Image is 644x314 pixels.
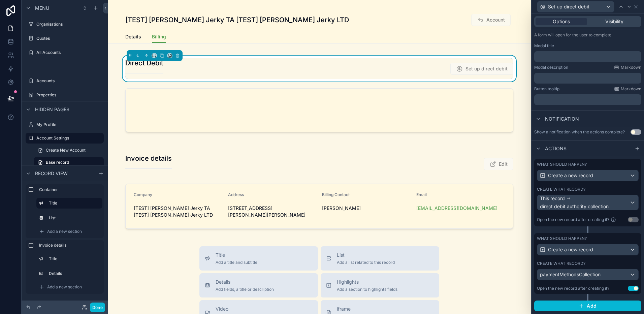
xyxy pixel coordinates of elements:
[46,148,86,153] span: Create New Account
[49,271,100,276] label: Details
[337,279,397,285] span: Highlights
[537,195,639,210] button: This recorddirect debit authority collection
[39,187,101,192] label: Container
[49,256,100,261] label: Title
[34,157,104,168] a: Base record
[125,15,349,25] h1: [TEST] [PERSON_NAME] Jerky TA [TEST] [PERSON_NAME] Jerky LTD
[553,18,570,25] span: Options
[49,200,97,206] label: Title
[47,229,82,234] span: Add a new section
[537,162,587,167] label: What should happen?
[545,145,567,152] span: Actions
[548,172,593,179] span: Create a new record
[337,260,395,265] span: Add a list related to this record
[35,170,68,177] span: Record view
[537,1,614,12] button: Set up direct debit
[216,260,257,265] span: Add a title and subtitle
[537,286,609,291] div: Open the new record after creating it?
[337,252,395,258] span: List
[152,33,166,40] span: Billing
[540,195,565,202] span: This record
[534,73,641,84] div: scrollable content
[26,90,104,100] a: Properties
[537,244,639,255] button: Create a new record
[614,86,641,92] a: Markdown
[534,32,641,40] p: A form will open for the user to complete
[321,273,439,297] button: HighlightsAdd a section to highlights fields
[321,246,439,271] button: ListAdd a list related to this record
[46,160,69,165] span: Base record
[534,65,568,70] label: Modal description
[614,65,641,70] a: Markdown
[199,246,318,271] button: TitleAdd a title and subtitle
[537,261,585,266] label: Create what record?
[26,75,104,86] a: Accounts
[545,116,579,122] span: Notification
[36,78,102,84] label: Accounts
[537,170,639,181] button: Create a new record
[534,43,554,49] label: Modal title
[34,145,104,156] a: Create New Account
[216,252,257,258] span: Title
[605,18,623,25] span: Visibility
[36,92,102,98] label: Properties
[36,122,102,127] label: My Profile
[621,65,641,70] span: Markdown
[534,51,641,62] div: scrollable content
[534,86,559,92] label: Button tooltip
[587,303,597,309] span: Add
[90,303,105,312] button: Done
[216,287,274,292] span: Add fields, a title or description
[26,19,104,30] a: Organisations
[548,3,589,10] span: Set up direct debit
[22,181,108,301] div: scrollable content
[47,284,82,290] span: Add a new section
[26,119,104,130] a: My Profile
[26,33,104,44] a: Quotes
[199,273,318,297] button: DetailsAdd fields, a title or description
[125,58,163,68] h1: Direct Debit
[548,246,593,253] span: Create a new record
[36,135,100,141] label: Account Settings
[537,269,639,280] button: paymentMethodsCollection
[36,50,102,55] label: All Accounts
[337,306,378,312] span: iframe
[537,236,587,241] label: What should happen?
[26,133,104,144] a: Account Settings
[534,94,641,105] div: scrollable content
[540,271,601,278] span: paymentMethodsCollection
[35,106,69,113] span: Hidden pages
[152,31,166,43] a: Billing
[337,287,397,292] span: Add a section to highlights fields
[216,279,274,285] span: Details
[35,5,49,11] span: Menu
[534,129,625,135] div: Show a notification when the actions complete?
[36,22,102,27] label: Organisations
[125,31,141,44] a: Details
[621,86,641,92] span: Markdown
[125,33,141,40] span: Details
[537,187,585,192] label: Create what record?
[540,203,609,210] span: direct debit authority collection
[216,306,254,312] span: Video
[36,36,102,41] label: Quotes
[49,215,100,221] label: List
[39,243,101,248] label: Invoice details
[537,216,617,224] div: Open the new record after creating it?
[534,301,641,311] button: Add
[26,47,104,58] a: All Accounts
